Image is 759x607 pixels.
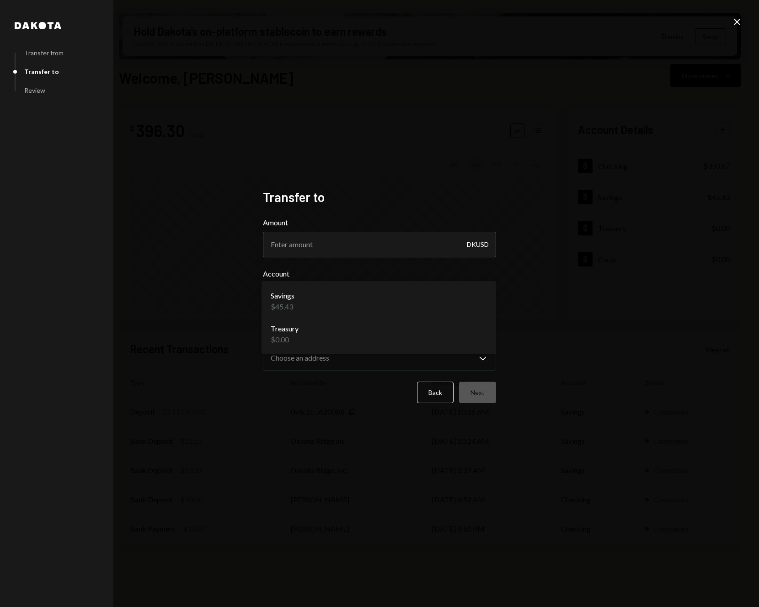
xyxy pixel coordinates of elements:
div: Transfer from [24,49,64,57]
button: To Address [263,345,496,371]
div: Savings [271,290,294,301]
h2: Transfer to [263,188,496,206]
div: $45.43 [271,301,294,312]
div: Transfer to [24,68,59,75]
label: Account [263,268,496,279]
input: Enter amount [263,232,496,257]
label: Amount [263,217,496,228]
div: DKUSD [467,232,489,257]
div: Treasury [271,323,299,334]
button: Back [417,382,454,403]
div: Review [24,86,45,94]
div: $0.00 [271,334,299,345]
